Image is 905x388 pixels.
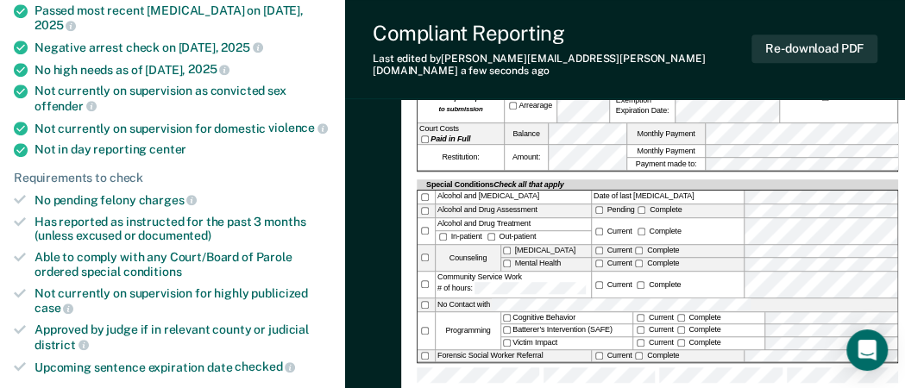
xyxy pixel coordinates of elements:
input: Complete [635,352,643,360]
label: Complete [633,246,681,254]
label: Monthly Payment [627,123,705,144]
label: Current [635,338,675,347]
div: Compliant Reporting [373,21,751,46]
div: Not currently on supervision as convicted sex [35,84,331,113]
label: Monthly Payment [627,145,705,157]
input: Victim Impact [503,339,511,347]
label: Complete [636,227,683,235]
div: Requirements to check [14,171,331,185]
div: Complete [635,280,682,289]
label: Complete [676,325,723,334]
label: Current [594,351,633,360]
span: 2025 [35,18,76,32]
label: Batterer’s Intervention (SAFE) [501,324,632,336]
input: Current [637,314,644,322]
label: Out-patient [486,232,537,241]
input: Mental Health [503,260,511,267]
label: Amount: [505,145,548,169]
input: Complete [638,206,645,214]
div: Court Costs [418,123,504,144]
div: Passed most recent [MEDICAL_DATA] on [DATE], [35,3,331,33]
input: Complete [635,247,643,254]
div: Has reported as instructed for the past 3 months (unless excused or [35,215,331,244]
label: Current [594,280,633,289]
input: Out-patient [487,233,495,241]
div: Community Service Work # of hours: [436,272,591,297]
input: Complete [638,228,645,235]
div: Programming [436,312,500,349]
div: No pending felony [35,192,331,208]
input: Pending [595,206,603,214]
label: Cognitive Behavior [501,312,632,324]
label: Balance [505,123,548,144]
div: Alcohol and Drug Assessment [436,204,591,217]
span: offender [35,99,97,113]
label: No Contact with [436,298,897,311]
label: Current [594,227,633,235]
div: Open Intercom Messenger [846,329,888,371]
input: Current [595,352,603,360]
span: documented) [138,228,211,242]
div: Special Conditions [424,179,565,190]
input: In-patient [439,233,447,241]
div: Not in day reporting [35,142,331,157]
label: Current [594,259,633,267]
label: Date of last [MEDICAL_DATA] [592,191,744,203]
label: Pending [594,205,637,214]
input: Arrearage [509,102,517,110]
input: No Contact with [492,298,751,310]
strong: All exemptions must be completed prior to submission [429,83,493,113]
input: Complete [677,339,685,347]
input: Complete [677,314,685,322]
div: Not currently on supervision for domestic [35,121,331,136]
input: Current [595,281,603,289]
label: In-patient [437,232,486,241]
div: Negative arrest check on [DATE], [35,40,331,55]
input: Complete [637,281,644,289]
label: [MEDICAL_DATA] [501,245,591,258]
span: violence [268,121,328,135]
div: Upcoming sentence expiration date [35,360,331,375]
input: Complete [635,260,643,267]
span: a few seconds ago [460,65,549,77]
span: Check all that apply [493,180,563,189]
input: Current [595,228,603,235]
input: Current [637,326,644,334]
label: Arrearage [507,100,554,110]
div: Alcohol and [MEDICAL_DATA] [436,191,591,203]
input: Cognitive Behavior [503,314,511,322]
span: conditions [123,265,182,278]
input: Current [595,247,603,254]
input: Current [595,260,603,267]
span: 2025 [188,62,229,76]
span: center [149,142,186,156]
div: No high needs as of [DATE], [35,62,331,78]
label: Payment made to: [627,158,705,170]
label: Current [635,325,675,334]
label: Complete [633,351,681,360]
div: Approved by judge if in relevant county or judicial [35,322,331,352]
label: Mental Health [501,258,591,271]
div: Counseling [436,245,500,271]
div: Alcohol and Drug Treatment [436,218,591,231]
strong: Paid in Full [431,135,470,143]
label: Current [635,313,675,322]
span: case [35,301,73,315]
label: Complete [676,338,723,347]
input: Batterer’s Intervention (SAFE) [503,326,511,334]
span: 2025 [221,41,262,54]
button: Re-download PDF [751,34,877,63]
input: Paid in Full [421,135,429,143]
div: Able to comply with any Court/Board of Parole ordered special [35,250,331,279]
label: Complete [636,205,683,214]
input: [MEDICAL_DATA] [503,247,511,254]
label: Victim Impact [501,337,632,349]
label: Complete [676,313,723,322]
label: Complete [633,259,681,267]
span: district [35,338,89,352]
label: Current [594,246,633,254]
div: Last edited by [PERSON_NAME][EMAIL_ADDRESS][PERSON_NAME][DOMAIN_NAME] [373,53,751,78]
input: Complete [677,326,685,334]
span: charges [139,193,198,207]
span: checked [235,360,295,373]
